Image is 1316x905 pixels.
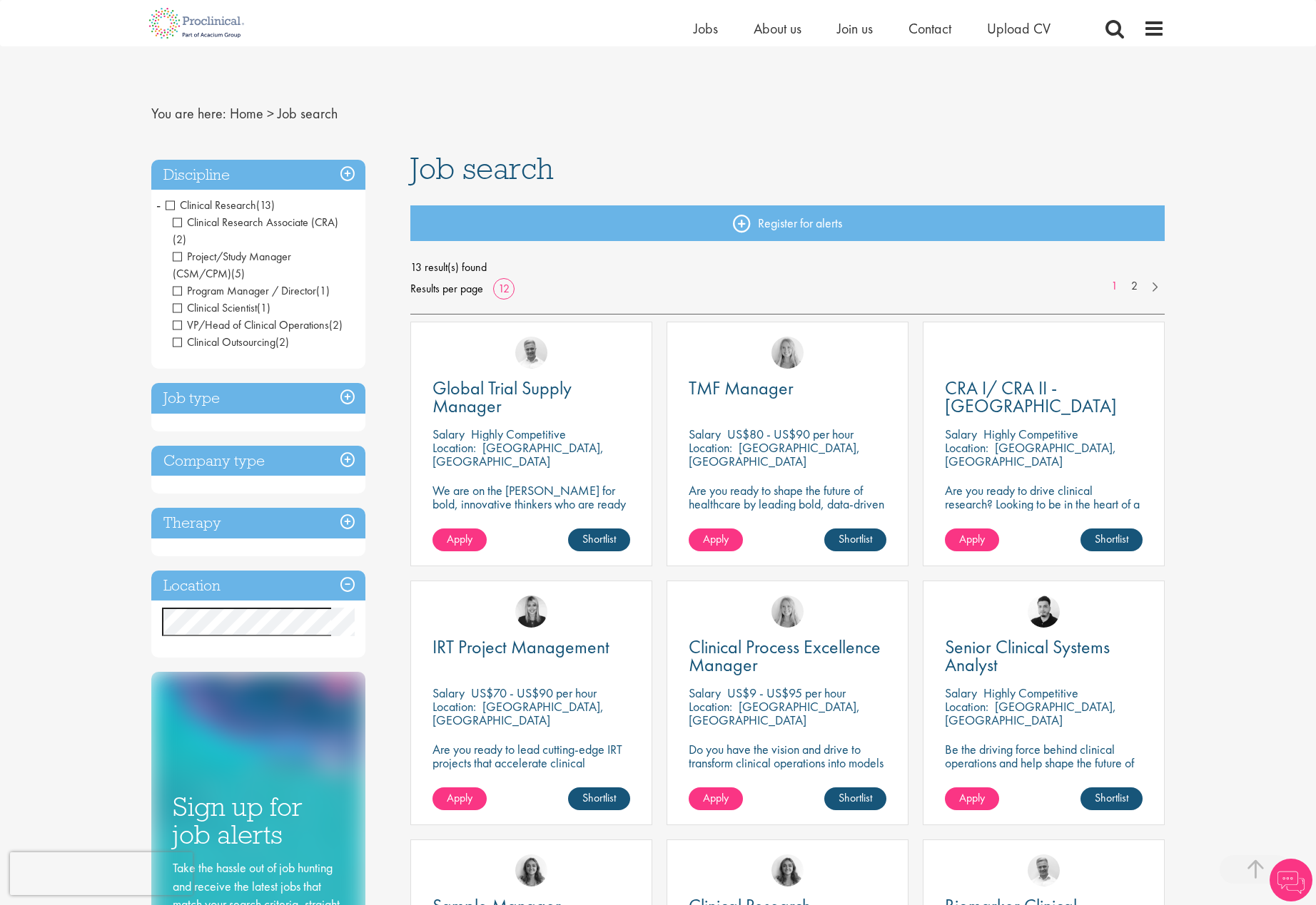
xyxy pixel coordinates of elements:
[151,446,365,476] h3: Company type
[908,19,951,38] span: Contact
[983,685,1078,701] p: Highly Competitive
[231,266,245,281] span: (5)
[432,698,604,728] p: [GEOGRAPHIC_DATA], [GEOGRAPHIC_DATA]
[1104,278,1125,295] a: 1
[771,595,804,628] a: Shannon Briggs
[432,376,572,418] span: Global Trial Supply Manager
[824,787,886,810] a: Shortlist
[1124,278,1145,295] a: 2
[945,379,1143,415] a: CRA I/ CRA II - [GEOGRAPHIC_DATA]
[959,531,985,546] span: Apply
[432,635,609,659] span: IRT Project Management
[945,698,988,715] span: Location:
[275,334,289,349] span: (2)
[173,215,338,230] span: Clinical Research Associate (CRA)
[689,635,881,677] span: Clinical Process Excellence Manager
[945,685,977,701] span: Salary
[515,595,547,628] img: Janelle Jones
[173,283,316,298] span: Program Manager / Director
[173,300,257,315] span: Clinical Scientist
[945,426,977,442] span: Salary
[410,149,554,188] span: Job search
[151,104,226,123] span: You are here:
[256,198,275,213] span: (13)
[945,484,1143,538] p: Are you ready to drive clinical research? Looking to be in the heart of a company where precision...
[983,426,1078,442] p: Highly Competitive
[432,484,630,551] p: We are on the [PERSON_NAME] for bold, innovative thinkers who are ready to help push the boundari...
[771,854,804,886] img: Jackie Cerchio
[267,104,274,123] span: >
[173,249,291,281] span: Project/Study Manager (CSM/CPM)
[410,278,483,300] span: Results per page
[173,283,330,298] span: Program Manager / Director
[1080,528,1143,551] a: Shortlist
[471,426,566,442] p: Highly Competitive
[689,638,886,674] a: Clinical Process Excellence Manager
[230,104,263,123] a: breadcrumb link
[689,484,886,538] p: Are you ready to shape the future of healthcare by leading bold, data-driven TMF strategies in a ...
[173,300,270,315] span: Clinical Scientist
[689,698,860,728] p: [GEOGRAPHIC_DATA], [GEOGRAPHIC_DATA]
[824,528,886,551] a: Shortlist
[945,742,1143,783] p: Be the driving force behind clinical operations and help shape the future of pharma innovation.
[432,439,604,469] p: [GEOGRAPHIC_DATA], [GEOGRAPHIC_DATA]
[432,379,630,415] a: Global Trial Supply Manager
[945,698,1116,728] p: [GEOGRAPHIC_DATA], [GEOGRAPHIC_DATA]
[278,104,338,123] span: Job search
[173,317,329,332] span: VP/Head of Clinical Operations
[151,383,365,414] h3: Job type
[447,790,472,805] span: Apply
[471,685,597,701] p: US$70 - US$90 per hour
[703,531,729,546] span: Apply
[432,698,476,715] span: Location:
[257,300,270,315] span: (1)
[703,790,729,805] span: Apply
[959,790,985,805] span: Apply
[945,638,1143,674] a: Senior Clinical Systems Analyst
[151,160,365,190] h3: Discipline
[689,379,886,397] a: TMF Manager
[173,334,289,349] span: Clinical Outsourcing
[689,439,860,469] p: [GEOGRAPHIC_DATA], [GEOGRAPHIC_DATA]
[432,787,487,810] a: Apply
[689,426,721,442] span: Salary
[987,19,1051,38] a: Upload CV
[689,685,721,701] span: Salary
[173,317,343,332] span: VP/Head of Clinical Operations
[432,685,465,701] span: Salary
[515,337,547,369] img: Joshua Bye
[945,376,1117,418] span: CRA I/ CRA II - [GEOGRAPHIC_DATA]
[568,528,630,551] a: Shortlist
[694,19,718,38] span: Jobs
[432,638,630,656] a: IRT Project Management
[432,742,630,783] p: Are you ready to lead cutting-edge IRT projects that accelerate clinical breakthroughs in biotech?
[689,698,732,715] span: Location:
[689,787,743,810] a: Apply
[432,528,487,551] a: Apply
[689,742,886,797] p: Do you have the vision and drive to transform clinical operations into models of excellence in a ...
[316,283,330,298] span: (1)
[1028,595,1060,628] a: Anderson Maldonado
[329,317,343,332] span: (2)
[1028,854,1060,886] img: Joshua Bye
[754,19,801,38] span: About us
[10,852,193,895] iframe: reCAPTCHA
[1080,787,1143,810] a: Shortlist
[945,439,1116,469] p: [GEOGRAPHIC_DATA], [GEOGRAPHIC_DATA]
[837,19,873,38] a: Join us
[689,528,743,551] a: Apply
[173,215,338,247] span: Clinical Research Associate (CRA)
[1270,859,1312,901] img: Chatbot
[689,439,732,456] span: Location:
[410,205,1165,241] a: Register for alerts
[727,685,846,701] p: US$9 - US$95 per hour
[151,508,365,538] h3: Therapy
